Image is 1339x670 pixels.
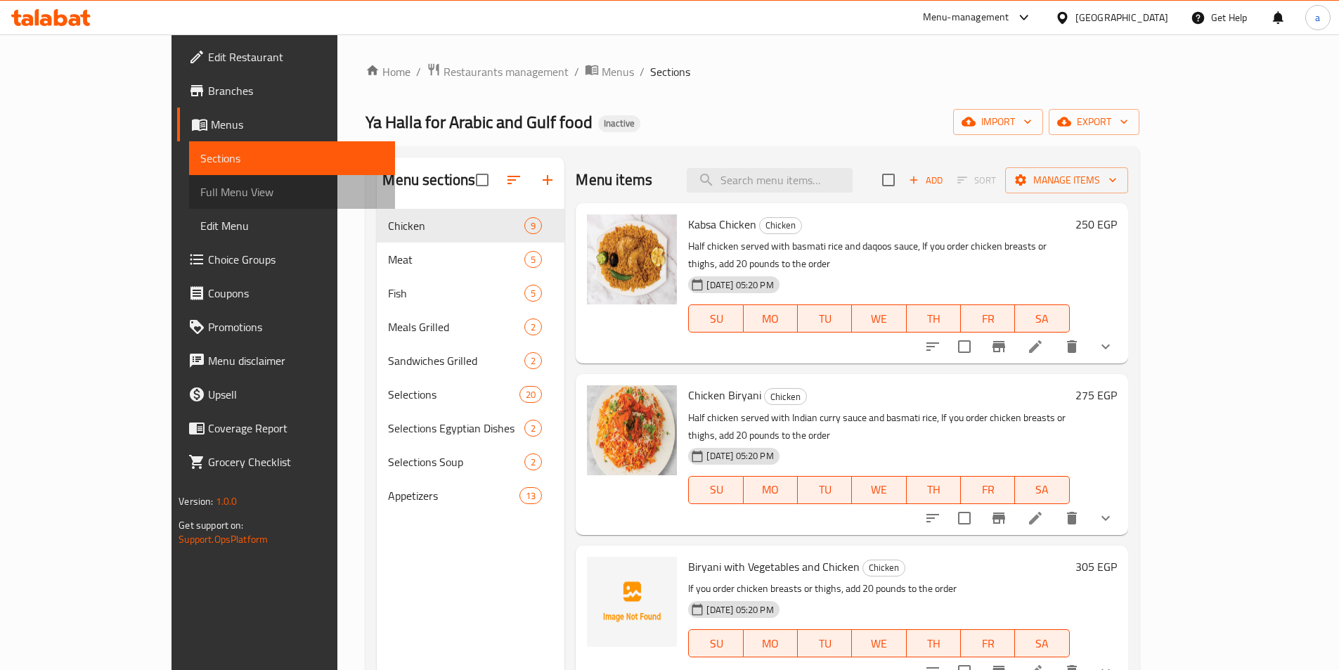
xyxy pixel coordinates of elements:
a: Menus [585,63,634,81]
span: Select to update [950,503,979,533]
span: export [1060,113,1128,131]
button: show more [1089,330,1123,363]
p: Half chicken served with Indian curry sauce and basmati rice, If you order chicken breasts or thi... [688,409,1069,444]
button: TU [798,304,852,333]
span: FR [966,633,1009,654]
a: Edit Restaurant [177,40,395,74]
span: TU [803,479,846,500]
li: / [574,63,579,80]
button: FR [961,304,1015,333]
span: Chicken [765,389,806,405]
span: Meat [388,251,524,268]
div: Appetizers13 [377,479,564,513]
span: Selections Soup [388,453,524,470]
a: Restaurants management [427,63,569,81]
button: MO [744,629,798,657]
span: Meals Grilled [388,318,524,335]
a: Coverage Report [177,411,395,445]
button: Add section [531,163,564,197]
button: SU [688,304,743,333]
button: TH [907,476,961,504]
div: items [524,318,542,335]
button: WE [852,304,906,333]
span: FR [966,479,1009,500]
a: Menu disclaimer [177,344,395,378]
span: 5 [525,253,541,266]
span: SA [1021,309,1063,329]
button: delete [1055,501,1089,535]
span: Selections Egyptian Dishes [388,420,524,437]
button: TH [907,304,961,333]
span: SA [1021,479,1063,500]
nav: Menu sections [377,203,564,518]
a: Sections [189,141,395,175]
div: Selections [388,386,519,403]
span: Menu disclaimer [208,352,384,369]
span: Menus [211,116,384,133]
span: [DATE] 05:20 PM [701,603,779,617]
span: 2 [525,422,541,435]
span: Edit Menu [200,217,384,234]
div: items [524,453,542,470]
span: TU [803,309,846,329]
span: Full Menu View [200,183,384,200]
a: Menus [177,108,395,141]
img: Chicken Biryani [587,385,677,475]
button: import [953,109,1043,135]
span: Sandwiches Grilled [388,352,524,369]
span: 2 [525,456,541,469]
span: Get support on: [179,516,243,534]
span: Add [907,172,945,188]
button: MO [744,476,798,504]
button: sort-choices [916,501,950,535]
span: Appetizers [388,487,519,504]
button: Add [903,169,948,191]
a: Edit menu item [1027,510,1044,527]
span: Sections [200,150,384,167]
button: WE [852,629,906,657]
span: Kabsa Chicken [688,214,756,235]
div: items [519,487,542,504]
h6: 275 EGP [1075,385,1117,405]
div: items [524,420,542,437]
button: MO [744,304,798,333]
div: Selections20 [377,378,564,411]
h6: 305 EGP [1075,557,1117,576]
a: Grocery Checklist [177,445,395,479]
div: Selections Soup2 [377,445,564,479]
button: FR [961,476,1015,504]
span: WE [858,479,900,500]
div: [GEOGRAPHIC_DATA] [1075,10,1168,25]
button: delete [1055,330,1089,363]
div: Sandwiches Grilled2 [377,344,564,378]
span: import [964,113,1032,131]
span: a [1315,10,1320,25]
span: Select section [874,165,903,195]
span: Chicken Biryani [688,385,761,406]
button: sort-choices [916,330,950,363]
div: Inactive [598,115,640,132]
span: Fish [388,285,524,302]
span: Select to update [950,332,979,361]
span: 5 [525,287,541,300]
span: WE [858,633,900,654]
span: TH [912,633,955,654]
button: Manage items [1005,167,1128,193]
h2: Menu sections [382,169,475,191]
button: WE [852,476,906,504]
span: 13 [520,489,541,503]
nav: breadcrumb [366,63,1139,81]
button: SA [1015,476,1069,504]
button: SU [688,629,743,657]
button: SA [1015,629,1069,657]
span: Sections [650,63,690,80]
span: Edit Restaurant [208,49,384,65]
div: Meat5 [377,243,564,276]
span: Upsell [208,386,384,403]
span: Chicken [388,217,524,234]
